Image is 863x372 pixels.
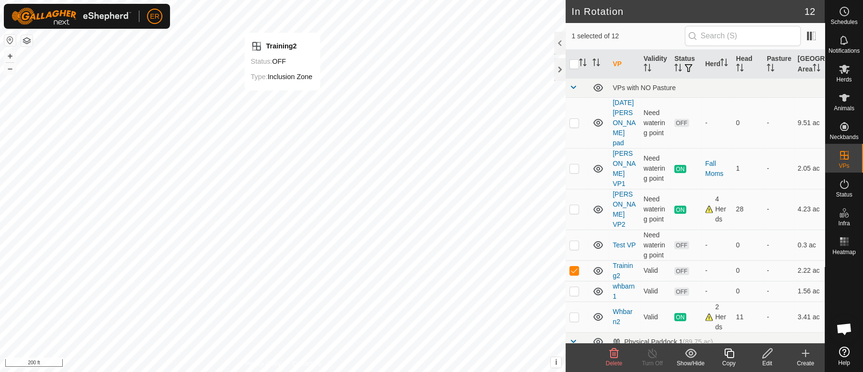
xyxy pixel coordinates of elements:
[805,4,815,19] span: 12
[763,281,794,302] td: -
[613,262,633,279] a: Training2
[4,50,16,62] button: +
[794,302,825,332] td: 3.41 ac
[794,50,825,79] th: [GEOGRAPHIC_DATA] Area
[720,60,728,68] p-sorticon: Activate to sort
[710,359,748,368] div: Copy
[671,359,710,368] div: Show/Hide
[685,26,801,46] input: Search (S)
[763,50,794,79] th: Pasture
[613,84,821,92] div: VPs with NO Pasture
[640,302,670,332] td: Valid
[832,249,856,255] span: Heatmap
[834,105,854,111] span: Animals
[613,99,636,147] a: [DATE] [PERSON_NAME] pad
[613,338,713,346] div: Physical Paddock 1
[670,50,701,79] th: Status
[592,60,600,68] p-sorticon: Activate to sort
[251,73,268,81] label: Type:
[732,260,763,281] td: 0
[613,190,636,228] a: [PERSON_NAME] VP2
[763,97,794,148] td: -
[640,50,670,79] th: Validity
[644,65,651,73] p-sorticon: Activate to sort
[736,65,744,73] p-sorticon: Activate to sort
[732,50,763,79] th: Head
[838,221,850,226] span: Infra
[551,357,561,368] button: i
[763,148,794,189] td: -
[579,60,587,68] p-sorticon: Activate to sort
[640,260,670,281] td: Valid
[732,189,763,230] td: 28
[609,50,639,79] th: VP
[674,165,686,173] span: ON
[732,230,763,260] td: 0
[674,206,686,214] span: ON
[705,286,728,296] div: -
[794,281,825,302] td: 1.56 ac
[4,35,16,46] button: Reset Map
[830,314,859,343] a: Open chat
[674,313,686,321] span: ON
[705,159,728,179] div: Fall Moms
[571,31,684,41] span: 1 selected of 12
[763,230,794,260] td: -
[4,63,16,74] button: –
[786,359,825,368] div: Create
[813,65,820,73] p-sorticon: Activate to sort
[571,6,804,17] h2: In Rotation
[674,267,689,275] span: OFF
[732,302,763,332] td: 11
[836,192,852,198] span: Status
[830,19,857,25] span: Schedules
[794,189,825,230] td: 4.23 ac
[705,194,728,224] div: 4 Herds
[633,359,671,368] div: Turn Off
[606,360,623,367] span: Delete
[705,240,728,250] div: -
[21,35,33,46] button: Map Layers
[829,48,860,54] span: Notifications
[674,241,689,249] span: OFF
[11,8,131,25] img: Gallagher Logo
[748,359,786,368] div: Edit
[794,148,825,189] td: 2.05 ac
[732,97,763,148] td: 0
[836,77,852,82] span: Herds
[555,358,557,366] span: i
[705,302,728,332] div: 2 Herds
[150,12,159,22] span: ER
[683,338,713,346] span: (89.75 ac)
[705,118,728,128] div: -
[732,148,763,189] td: 1
[829,134,858,140] span: Neckbands
[794,97,825,148] td: 9.51 ac
[732,281,763,302] td: 0
[839,163,849,169] span: VPs
[640,230,670,260] td: Need watering point
[674,288,689,296] span: OFF
[245,360,281,368] a: Privacy Policy
[251,40,313,52] div: Training2
[613,282,635,300] a: whbarn1
[674,65,682,73] p-sorticon: Activate to sort
[794,230,825,260] td: 0.3 ac
[251,56,313,67] div: OFF
[674,119,689,127] span: OFF
[613,308,632,325] a: Whbarn2
[705,266,728,276] div: -
[640,189,670,230] td: Need watering point
[640,281,670,302] td: Valid
[613,150,636,187] a: [PERSON_NAME] VP1
[251,58,273,65] label: Status:
[251,71,313,82] div: Inclusion Zone
[767,65,774,73] p-sorticon: Activate to sort
[640,148,670,189] td: Need watering point
[701,50,732,79] th: Herd
[825,343,863,370] a: Help
[763,302,794,332] td: -
[838,360,850,366] span: Help
[794,260,825,281] td: 2.22 ac
[640,97,670,148] td: Need watering point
